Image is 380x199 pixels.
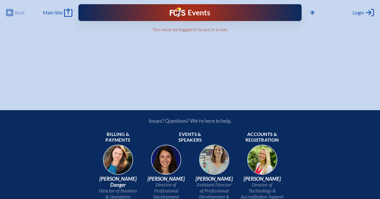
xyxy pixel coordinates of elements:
img: 9c64f3fb-7776-47f4-83d7-46a341952595 [99,143,137,181]
a: Main Site [43,8,72,17]
span: Main Site [43,10,62,16]
div: FCIS Events — Future ready [144,7,236,18]
span: [PERSON_NAME] [144,176,188,182]
span: [PERSON_NAME] [241,176,284,182]
a: FCIS LogoEvents [170,7,210,18]
img: Florida Council of Independent Schools [170,7,185,17]
span: Login [353,10,364,16]
p: Issues? Questions? We’re here to help. [84,118,296,124]
img: b1ee34a6-5a78-4519-85b2-7190c4823173 [243,143,281,181]
p: You must be logged in to act in a role. [32,26,349,32]
span: Events & speakers [169,131,212,143]
h1: Events [188,9,210,17]
span: Billing & payments [96,131,140,143]
span: [PERSON_NAME] Danger [96,176,140,188]
img: 94e3d245-ca72-49ea-9844-ae84f6d33c0f [147,143,185,181]
span: Accounts & registration [241,131,284,143]
span: [PERSON_NAME] [193,176,236,182]
img: 545ba9c4-c691-43d5-86fb-b0a622cbeb82 [195,143,233,181]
